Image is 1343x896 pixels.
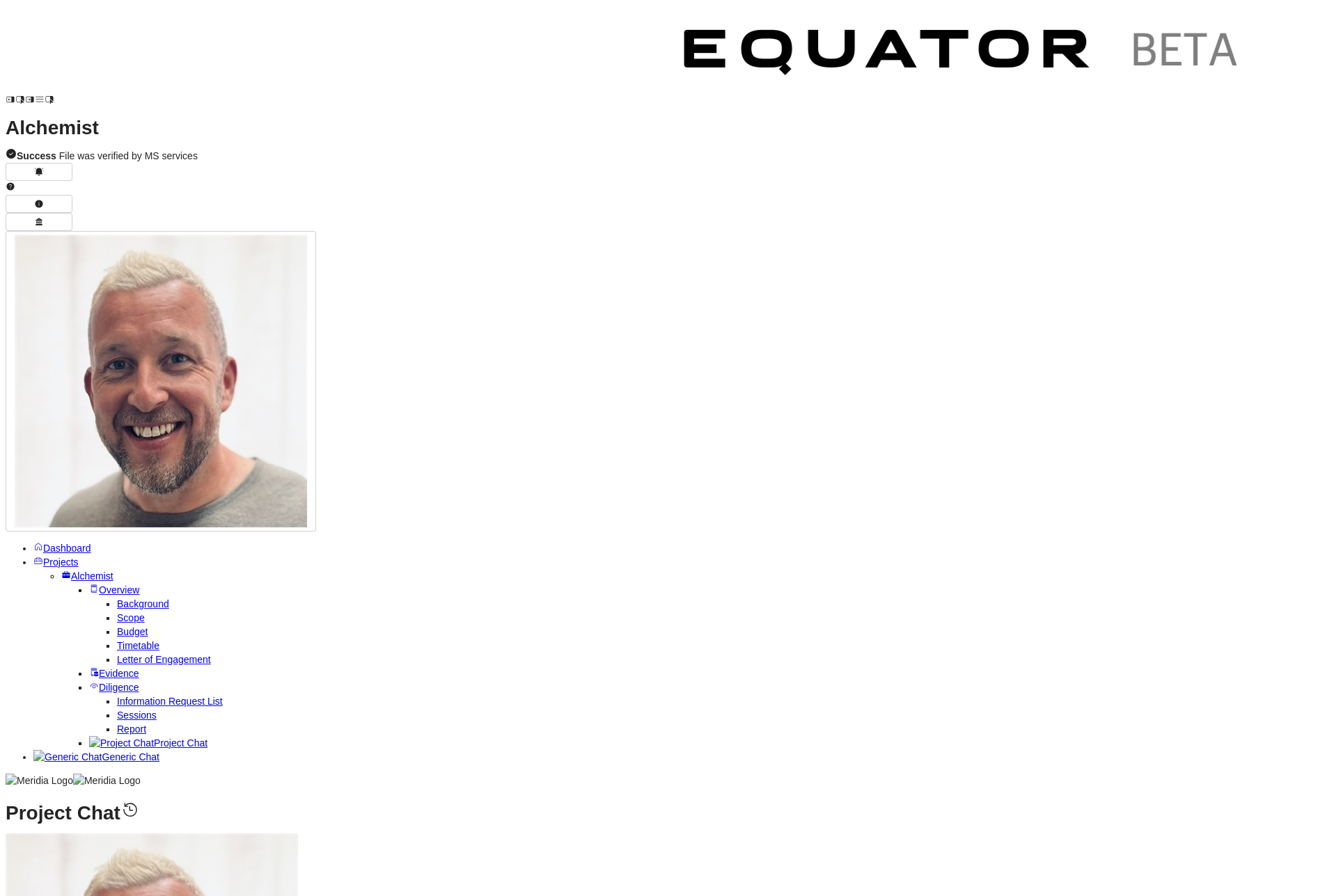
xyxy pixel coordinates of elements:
[43,557,79,568] span: Projects
[99,668,139,679] span: Evidence
[6,800,1337,820] h1: Project Chat
[660,6,1266,104] img: Customer Logo
[33,751,159,762] a: Generic ChatGeneric Chat
[73,774,141,787] img: Meridia Logo
[99,682,139,693] span: Diligence
[117,612,145,623] a: Scope
[17,150,198,161] span: File was verified by MS services
[99,584,139,595] span: Overview
[89,682,139,693] a: Diligence
[117,626,148,637] a: Budget
[102,751,159,762] span: Generic Chat
[117,710,157,721] a: Sessions
[154,737,207,749] span: Project Chat
[89,736,154,750] img: Project Chat
[117,654,211,665] a: Letter of Engagement
[15,235,307,527] img: Profile Icon
[89,737,207,749] a: Project ChatProject Chat
[89,668,139,679] a: Evidence
[71,570,113,582] span: Alchemist
[117,598,169,609] a: Background
[17,150,56,161] strong: Success
[33,543,91,554] a: Dashboard
[6,121,1337,135] h1: Alchemist
[117,723,146,735] a: Report
[54,6,660,104] img: Customer Logo
[89,584,139,595] a: Overview
[117,640,159,651] a: Timetable
[117,696,223,707] a: Information Request List
[33,750,102,764] img: Generic Chat
[6,774,73,787] img: Meridia Logo
[61,570,113,582] a: Alchemist
[33,557,79,568] a: Projects
[43,543,91,554] span: Dashboard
